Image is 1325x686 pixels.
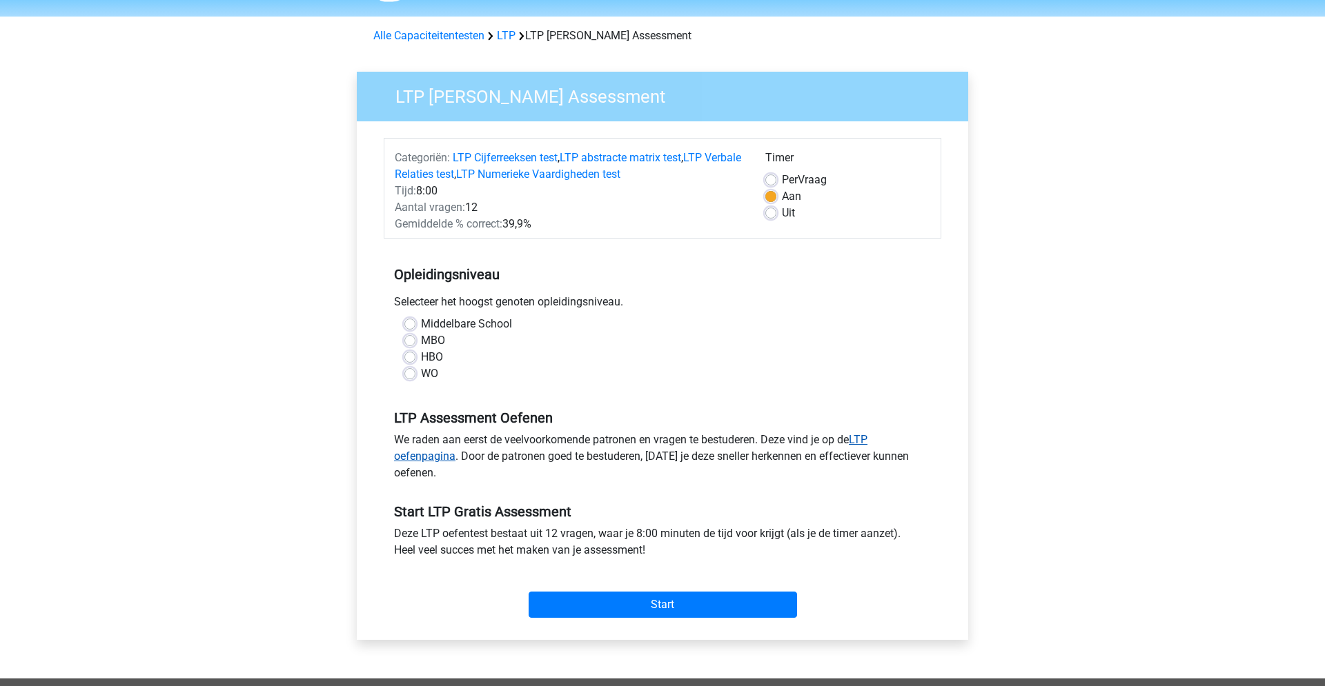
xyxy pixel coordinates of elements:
div: We raden aan eerst de veelvoorkomende patronen en vragen te bestuderen. Deze vind je op de . Door... [384,432,941,487]
span: Gemiddelde % correct: [395,217,502,230]
a: LTP Numerieke Vaardigheden test [456,168,620,181]
div: 12 [384,199,755,216]
label: HBO [421,349,443,365]
div: 39,9% [384,216,755,232]
a: LTP [497,29,516,42]
h5: Opleidingsniveau [394,261,931,288]
span: Tijd: [395,184,416,197]
h5: Start LTP Gratis Assessment [394,503,931,520]
div: Deze LTP oefentest bestaat uit 12 vragen, waar je 8:00 minuten de tijd voor krijgt (als je de tim... [384,525,941,564]
a: LTP abstracte matrix test [560,151,681,164]
label: Vraag [782,172,827,188]
label: Aan [782,188,801,205]
a: LTP Cijferreeksen test [453,151,558,164]
input: Start [529,592,797,618]
span: Per [782,173,798,186]
div: , , , [384,150,755,183]
h5: LTP Assessment Oefenen [394,410,931,426]
label: MBO [421,332,445,349]
label: Uit [782,205,795,221]
h3: LTP [PERSON_NAME] Assessment [379,81,958,108]
label: Middelbare School [421,316,512,332]
div: LTP [PERSON_NAME] Assessment [368,28,957,44]
div: Selecteer het hoogst genoten opleidingsniveau. [384,294,941,316]
a: Alle Capaciteitentesten [373,29,484,42]
label: WO [421,365,438,382]
div: Timer [765,150,930,172]
div: 8:00 [384,183,755,199]
span: Categoriën: [395,151,450,164]
span: Aantal vragen: [395,201,465,214]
